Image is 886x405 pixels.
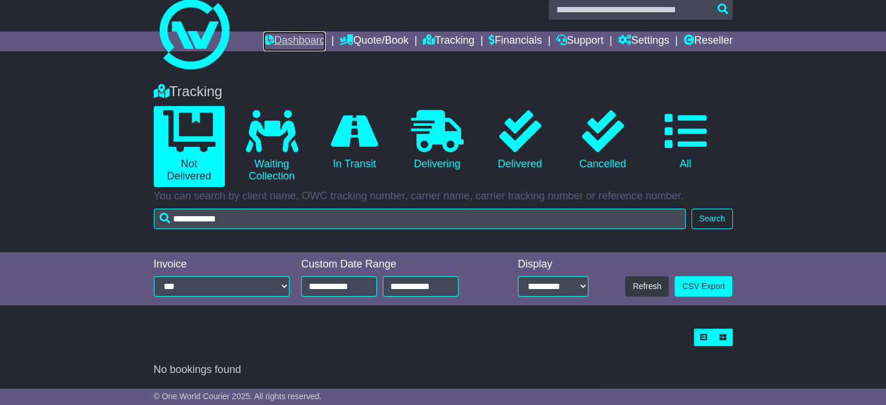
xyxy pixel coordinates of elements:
a: Support [556,31,603,51]
a: In Transit [319,106,390,175]
div: Tracking [148,83,739,100]
button: Refresh [625,276,669,297]
a: Delivering [402,106,473,175]
span: © One World Courier 2025. All rights reserved. [154,392,322,401]
a: Financials [489,31,542,51]
a: Waiting Collection [236,106,308,187]
a: Reseller [683,31,732,51]
a: Delivered [485,106,556,175]
button: Search [691,209,732,229]
a: Not Delivered [154,106,225,187]
div: No bookings found [154,364,733,376]
div: Display [518,258,588,271]
a: CSV Export [675,276,732,297]
a: All [650,106,721,175]
div: Invoice [154,258,290,271]
a: Cancelled [567,106,638,175]
a: Quote/Book [340,31,408,51]
a: Tracking [423,31,474,51]
div: Custom Date Range [301,258,486,271]
a: Dashboard [263,31,326,51]
a: Settings [618,31,669,51]
p: You can search by client name, OWC tracking number, carrier name, carrier tracking number or refe... [154,190,733,203]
